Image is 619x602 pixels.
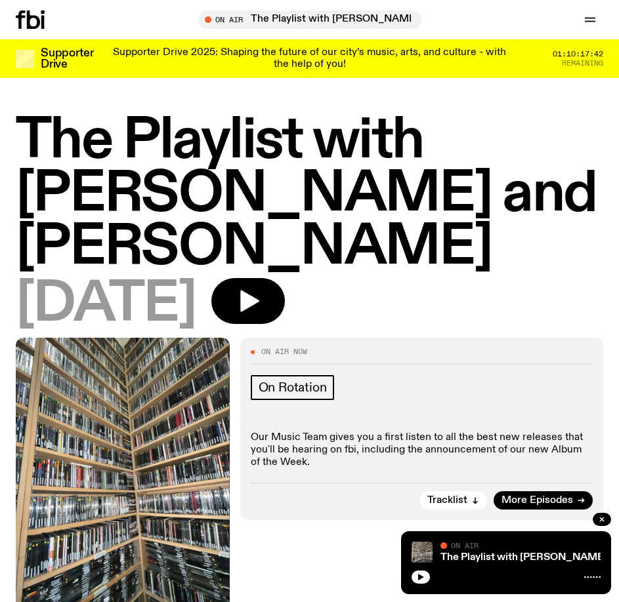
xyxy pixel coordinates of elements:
h1: The Playlist with [PERSON_NAME] and [PERSON_NAME] [16,115,603,274]
a: On Rotation [251,375,335,400]
span: On Rotation [259,380,327,395]
p: Supporter Drive 2025: Shaping the future of our city’s music, arts, and culture - with the help o... [110,47,509,70]
p: Our Music Team gives you a first listen to all the best new releases that you'll be hearing on fb... [251,431,593,470]
span: On Air Now [261,348,307,355]
a: More Episodes [494,491,593,510]
button: On AirThe Playlist with [PERSON_NAME] and [PERSON_NAME] [198,10,421,29]
h3: Supporter Drive [41,48,93,70]
span: 01:10:17:42 [553,50,603,58]
span: On Air [451,541,479,550]
img: A corner shot of the fbi music library [412,542,433,563]
span: Remaining [562,60,603,67]
span: [DATE] [16,278,196,331]
button: Tracklist [419,491,487,510]
span: Tracklist [427,496,467,506]
span: More Episodes [502,496,573,506]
